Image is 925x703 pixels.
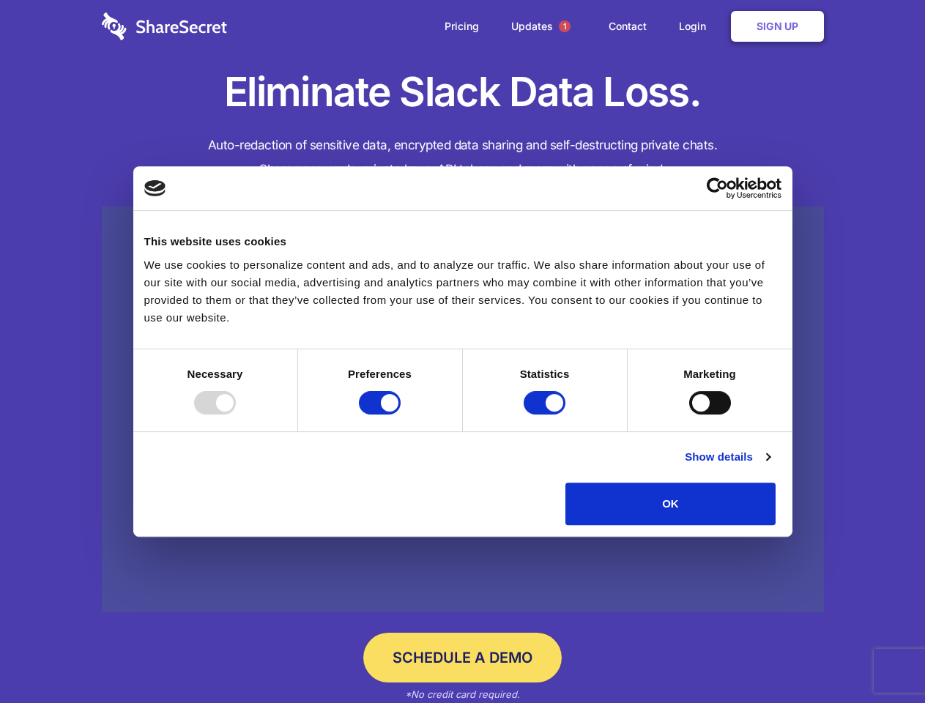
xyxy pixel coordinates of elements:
button: OK [565,483,776,525]
div: We use cookies to personalize content and ads, and to analyze our traffic. We also share informat... [144,256,781,327]
strong: Preferences [348,368,412,380]
img: logo [144,180,166,196]
a: Sign Up [731,11,824,42]
a: Wistia video thumbnail [102,207,824,613]
div: This website uses cookies [144,233,781,250]
img: logo-wordmark-white-trans-d4663122ce5f474addd5e946df7df03e33cb6a1c49d2221995e7729f52c070b2.svg [102,12,227,40]
a: Show details [685,448,770,466]
a: Usercentrics Cookiebot - opens in a new window [653,177,781,199]
a: Pricing [430,4,494,49]
strong: Necessary [187,368,243,380]
strong: Marketing [683,368,736,380]
h1: Eliminate Slack Data Loss. [102,66,824,119]
a: Schedule a Demo [363,633,562,682]
h4: Auto-redaction of sensitive data, encrypted data sharing and self-destructing private chats. Shar... [102,133,824,182]
em: *No credit card required. [405,688,520,700]
a: Contact [594,4,661,49]
a: Login [664,4,728,49]
span: 1 [559,21,571,32]
strong: Statistics [520,368,570,380]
